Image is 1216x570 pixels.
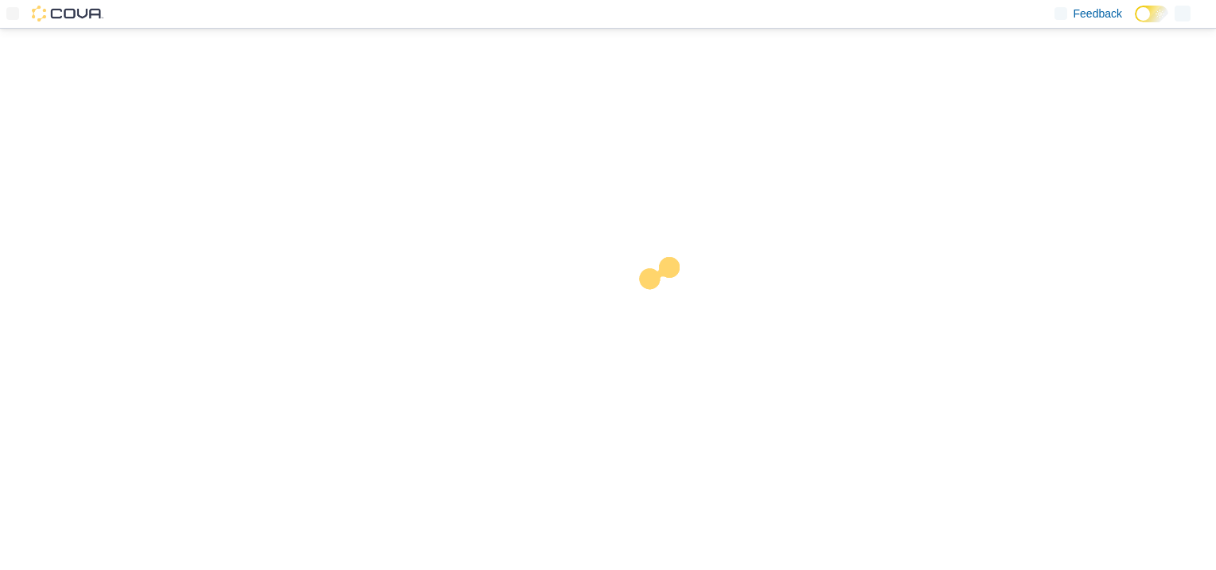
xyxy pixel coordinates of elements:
[1135,6,1168,22] input: Dark Mode
[1074,6,1122,21] span: Feedback
[608,245,727,365] img: cova-loader
[32,6,103,21] img: Cova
